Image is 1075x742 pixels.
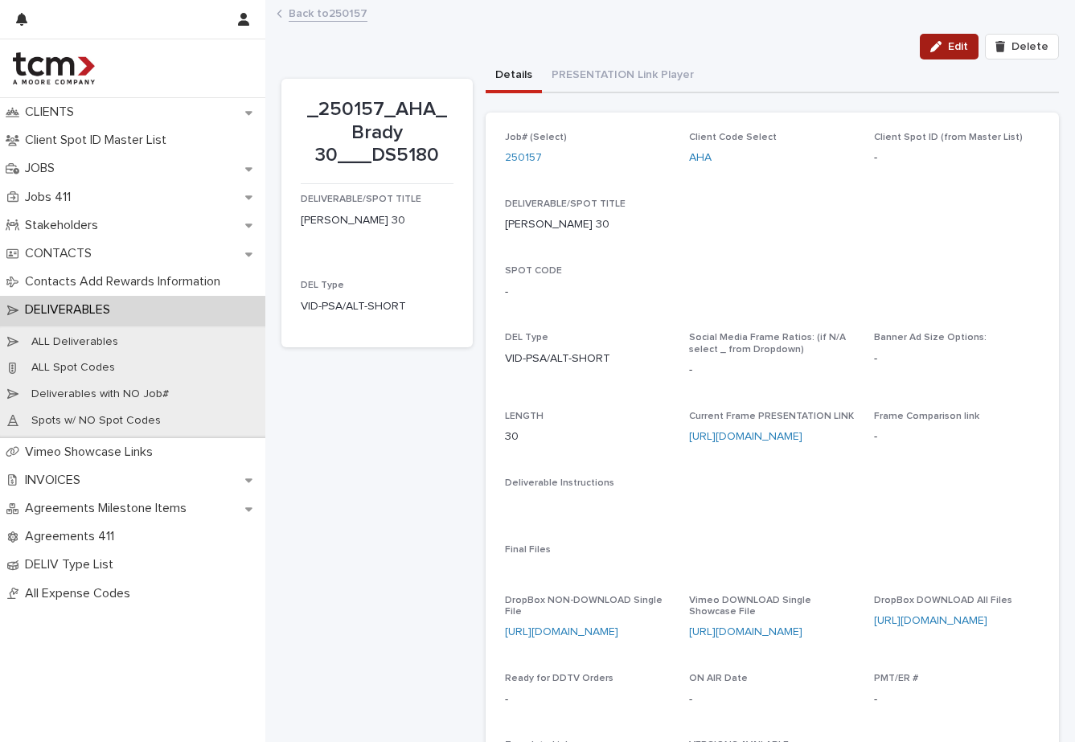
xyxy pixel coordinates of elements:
span: Edit [948,41,968,52]
p: - [874,150,1040,166]
p: Client Spot ID Master List [18,133,179,148]
p: CONTACTS [18,246,105,261]
p: [PERSON_NAME] 30 [505,216,609,233]
span: Banner Ad Size Options: [874,333,987,342]
span: Ready for DDTV Orders [505,674,613,683]
span: DELIVERABLE/SPOT TITLE [301,195,421,204]
a: [URL][DOMAIN_NAME] [505,626,618,637]
span: Social Media Frame Ratios: (if N/A select _ from Dropdown) [689,333,846,354]
img: 4hMmSqQkux38exxPVZHQ [13,52,95,84]
span: DEL Type [301,281,344,290]
p: Contacts Add Rewards Information [18,274,233,289]
p: VID-PSA/ALT-SHORT [505,351,671,367]
p: DELIV Type List [18,557,126,572]
span: Client Code Select [689,133,777,142]
span: Current Frame PRESENTATION LINK [689,412,854,421]
span: DELIVERABLE/SPOT TITLE [505,199,626,209]
span: DEL Type [505,333,548,342]
a: [URL][DOMAIN_NAME] [689,431,802,442]
p: - [874,428,1040,445]
p: ALL Spot Codes [18,361,128,375]
p: [PERSON_NAME] 30 [301,212,453,229]
p: DELIVERABLES [18,302,123,318]
p: - [505,284,508,301]
a: [URL][DOMAIN_NAME] [874,615,987,626]
p: - [689,691,855,708]
p: Agreements 411 [18,529,127,544]
p: - [874,351,1040,367]
a: 250157 [505,150,542,166]
span: DropBox NON-DOWNLOAD Single File [505,596,663,617]
p: All Expense Codes [18,586,143,601]
p: Stakeholders [18,218,111,233]
span: Client Spot ID (from Master List) [874,133,1023,142]
a: AHA [689,150,712,166]
p: - [874,691,1040,708]
span: Delete [1011,41,1048,52]
span: SPOT CODE [505,266,562,276]
button: Delete [985,34,1059,59]
p: Agreements Milestone Items [18,501,199,516]
p: Deliverables with NO Job# [18,387,182,401]
p: ALL Deliverables [18,335,131,349]
p: _250157_AHA_Brady 30___DS5180 [301,98,453,167]
span: Job# (Select) [505,133,567,142]
p: - [505,691,671,708]
button: Details [486,59,542,93]
p: INVOICES [18,473,93,488]
button: Edit [920,34,979,59]
p: Vimeo Showcase Links [18,445,166,460]
span: LENGTH [505,412,544,421]
a: [URL][DOMAIN_NAME] [689,626,802,637]
span: Vimeo DOWNLOAD Single Showcase File [689,596,811,617]
span: Final Files [505,545,551,555]
span: DropBox DOWNLOAD All Files [874,596,1012,605]
a: Back to250157 [289,3,367,22]
p: CLIENTS [18,105,87,120]
p: Jobs 411 [18,190,84,205]
p: 30 [505,428,671,445]
span: ON AIR Date [689,674,748,683]
p: VID-PSA/ALT-SHORT [301,298,453,315]
button: PRESENTATION Link Player [542,59,704,93]
span: Deliverable Instructions [505,478,614,488]
span: PMT/ER # [874,674,918,683]
p: Spots w/ NO Spot Codes [18,414,174,428]
p: JOBS [18,161,68,176]
span: Frame Comparison link [874,412,979,421]
p: - [689,362,855,379]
